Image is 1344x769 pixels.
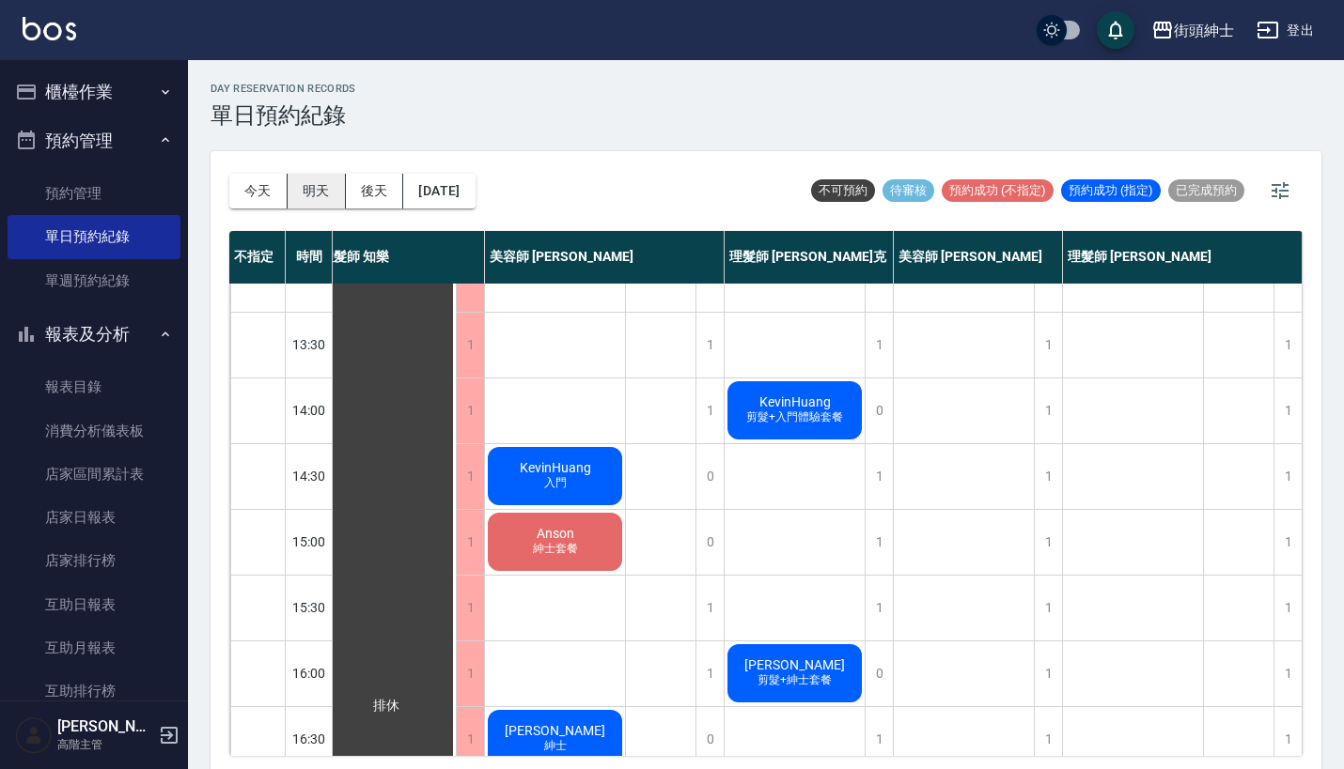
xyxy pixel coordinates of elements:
a: 店家區間累計表 [8,453,180,496]
button: 今天 [229,174,288,208]
div: 14:30 [286,443,333,509]
a: 消費分析儀表板 [8,409,180,453]
img: Logo [23,17,76,40]
div: 1 [695,576,724,640]
button: 明天 [288,174,346,208]
div: 1 [456,444,484,509]
div: 1 [1274,641,1302,706]
span: KevinHuang [756,394,835,409]
div: 美容師 [PERSON_NAME] [894,231,1063,284]
div: 理髮師 [PERSON_NAME]克 [725,231,894,284]
a: 店家排行榜 [8,539,180,582]
div: 1 [1034,510,1062,575]
img: Person [15,716,53,754]
a: 互助排行榜 [8,669,180,713]
a: 互助月報表 [8,626,180,669]
span: 不可預約 [811,182,875,199]
div: 美容師 [PERSON_NAME] [485,231,725,284]
div: 1 [1034,378,1062,443]
h2: day Reservation records [211,83,356,95]
a: 預約管理 [8,172,180,215]
h3: 單日預約紀錄 [211,102,356,129]
div: 1 [865,576,893,640]
div: 理髮師 [PERSON_NAME] [1063,231,1303,284]
span: Anson [533,526,578,541]
button: 街頭紳士 [1144,11,1242,50]
div: 0 [865,378,893,443]
div: 14:00 [286,377,333,443]
a: 單日預約紀錄 [8,215,180,258]
span: 已完成預約 [1168,182,1244,199]
div: 時間 [286,231,333,284]
h5: [PERSON_NAME] [57,717,153,736]
div: 1 [1034,641,1062,706]
a: 店家日報表 [8,496,180,539]
p: 高階主管 [57,736,153,753]
span: 排休 [369,698,403,715]
span: KevinHuang [516,460,595,475]
span: 剪髮+入門體驗套餐 [742,409,847,425]
span: 待審核 [883,182,934,199]
div: 13:30 [286,312,333,377]
a: 報表目錄 [8,365,180,408]
div: 不指定 [229,231,286,284]
div: 0 [865,641,893,706]
div: 理髮師 知樂 [316,231,485,284]
span: 預約成功 (指定) [1061,182,1161,199]
div: 15:30 [286,575,333,640]
button: 櫃檯作業 [8,68,180,116]
div: 1 [456,378,484,443]
div: 1 [456,313,484,377]
div: 1 [456,641,484,706]
div: 1 [456,510,484,575]
div: 1 [695,313,724,377]
span: 紳士 [540,738,570,754]
button: 報表及分析 [8,310,180,359]
div: 1 [1274,510,1302,575]
button: 預約管理 [8,116,180,165]
div: 1 [1034,576,1062,640]
div: 1 [865,313,893,377]
div: 街頭紳士 [1174,19,1234,42]
button: 登出 [1249,13,1321,48]
span: 剪髮+紳士套餐 [754,672,836,688]
div: 1 [1034,313,1062,377]
div: 1 [1274,313,1302,377]
div: 1 [695,641,724,706]
span: 入門 [540,475,570,491]
div: 0 [695,510,724,575]
div: 1 [456,576,484,640]
div: 0 [695,444,724,509]
span: [PERSON_NAME] [501,723,609,738]
div: 16:00 [286,640,333,706]
span: 預約成功 (不指定) [942,182,1054,199]
div: 1 [1034,444,1062,509]
span: 紳士套餐 [529,541,582,557]
div: 1 [865,510,893,575]
div: 1 [1274,378,1302,443]
button: save [1097,11,1134,49]
div: 1 [695,378,724,443]
div: 1 [1274,444,1302,509]
span: [PERSON_NAME] [741,657,849,672]
button: 後天 [346,174,404,208]
a: 互助日報表 [8,583,180,626]
div: 1 [865,444,893,509]
div: 1 [1274,576,1302,640]
button: [DATE] [403,174,475,208]
a: 單週預約紀錄 [8,259,180,302]
div: 15:00 [286,509,333,575]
